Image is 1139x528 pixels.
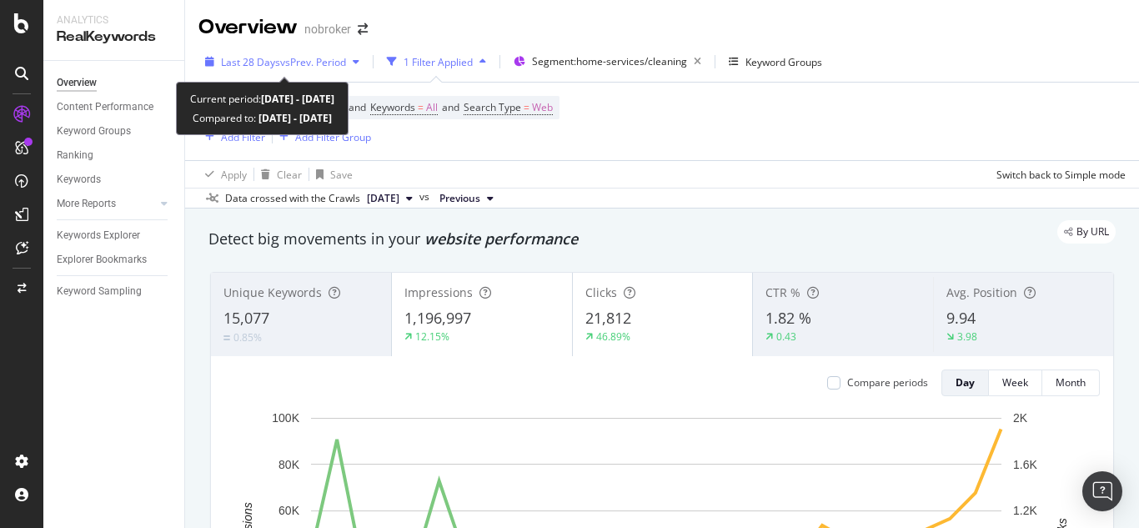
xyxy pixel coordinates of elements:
div: 3.98 [957,329,977,344]
span: Impressions [404,284,473,300]
span: = [524,100,529,114]
div: Explorer Bookmarks [57,251,147,269]
div: Apply [221,168,247,182]
div: Data crossed with the Crawls [225,191,360,206]
text: 60K [278,504,300,517]
div: Switch back to Simple mode [996,168,1126,182]
button: Switch back to Simple mode [990,161,1126,188]
text: 1.6K [1013,458,1037,471]
b: [DATE] - [DATE] [261,92,334,106]
div: arrow-right-arrow-left [358,23,368,35]
span: Avg. Position [946,284,1017,300]
div: Clear [277,168,302,182]
button: 1 Filter Applied [380,48,493,75]
span: and [349,100,366,114]
div: Compared to: [193,108,332,128]
button: Add Filter [198,127,265,147]
text: 80K [278,458,300,471]
div: 0.85% [233,330,262,344]
span: 15,077 [223,308,269,328]
div: legacy label [1057,220,1116,244]
div: Keywords [57,171,101,189]
span: Search Type [464,100,521,114]
div: Week [1002,375,1028,390]
button: [DATE] [360,189,419,209]
button: Previous [433,189,500,209]
a: Explorer Bookmarks [57,251,173,269]
div: More Reports [57,195,116,213]
div: Analytics [57,13,171,28]
div: 0.43 [776,329,796,344]
a: Ranking [57,147,173,164]
span: = [418,100,424,114]
button: Month [1042,370,1100,396]
a: Keyword Groups [57,123,173,140]
div: Save [330,168,353,182]
div: 12.15% [415,329,449,344]
div: 46.89% [596,329,630,344]
span: By URL [1076,227,1109,237]
span: 9.94 [946,308,976,328]
div: Keywords Explorer [57,227,140,244]
div: Day [956,375,975,390]
b: [DATE] - [DATE] [256,111,332,125]
div: Keyword Groups [57,123,131,140]
button: Segment:home-services/cleaning [507,48,708,75]
span: Clicks [585,284,617,300]
button: Day [941,370,989,396]
button: Apply [198,161,247,188]
span: vs [419,189,433,204]
a: More Reports [57,195,156,213]
text: 1.2K [1013,504,1037,517]
button: Save [309,161,353,188]
div: Keyword Sampling [57,283,142,300]
text: 2K [1013,411,1028,425]
div: Compare periods [847,375,928,390]
span: All [426,96,438,119]
a: Content Performance [57,98,173,116]
button: Add Filter Group [273,127,371,147]
a: Overview [57,74,173,92]
div: RealKeywords [57,28,171,47]
div: nobroker [304,21,351,38]
span: Last 28 Days [221,55,280,69]
div: Add Filter [221,130,265,144]
div: Current period: [190,89,334,108]
span: and [442,100,459,114]
button: Last 28 DaysvsPrev. Period [198,48,366,75]
button: Clear [254,161,302,188]
text: 100K [272,411,299,425]
div: Overview [198,13,298,42]
span: Keywords [370,100,415,114]
span: 21,812 [585,308,631,328]
div: Month [1056,375,1086,390]
span: Segment: home-services/cleaning [532,54,687,68]
div: Open Intercom Messenger [1082,471,1122,511]
span: vs Prev. Period [280,55,346,69]
a: Keywords Explorer [57,227,173,244]
div: Content Performance [57,98,153,116]
a: Keyword Sampling [57,283,173,300]
div: Add Filter Group [295,130,371,144]
span: Unique Keywords [223,284,322,300]
div: Overview [57,74,97,92]
div: Keyword Groups [745,55,822,69]
span: Previous [439,191,480,206]
span: 1,196,997 [404,308,471,328]
div: 1 Filter Applied [404,55,473,69]
span: 2025 Sep. 1st [367,191,399,206]
span: CTR % [765,284,800,300]
button: Week [989,370,1042,396]
button: Keyword Groups [722,48,829,75]
a: Keywords [57,171,173,189]
div: Ranking [57,147,93,164]
img: Equal [223,335,230,340]
span: Web [532,96,553,119]
span: 1.82 % [765,308,811,328]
